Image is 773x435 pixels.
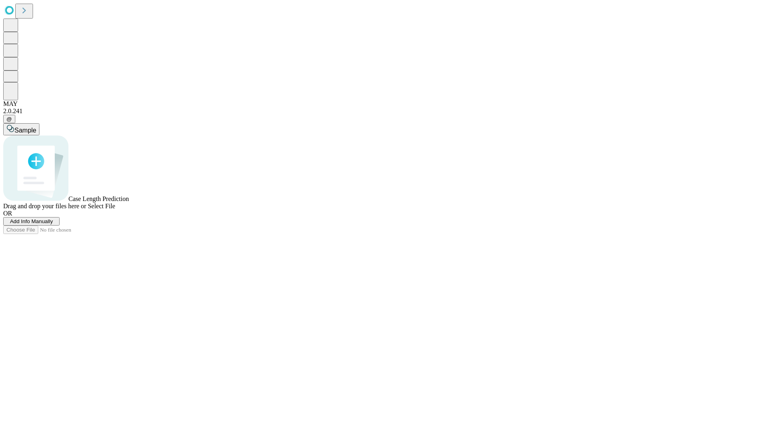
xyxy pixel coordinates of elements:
span: Sample [14,127,36,134]
span: @ [6,116,12,122]
button: @ [3,115,15,123]
div: MAY [3,100,770,108]
span: OR [3,210,12,217]
button: Add Info Manually [3,217,60,226]
span: Case Length Prediction [68,195,129,202]
span: Drag and drop your files here or [3,203,86,209]
span: Add Info Manually [10,218,53,224]
div: 2.0.241 [3,108,770,115]
button: Sample [3,123,39,135]
span: Select File [88,203,115,209]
